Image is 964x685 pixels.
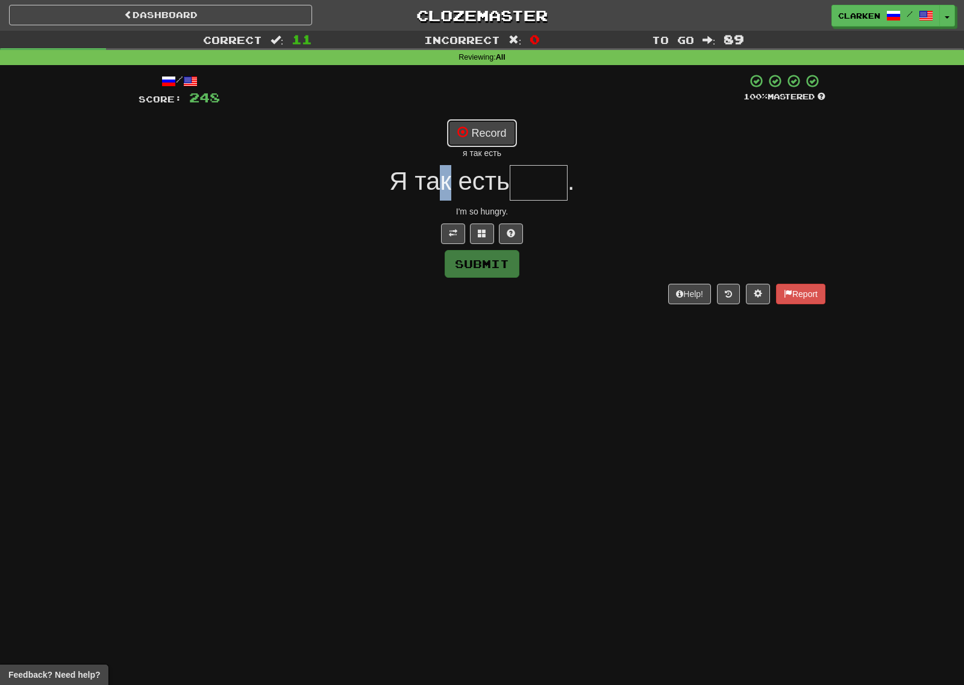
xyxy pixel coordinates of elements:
span: 11 [292,32,312,46]
span: / [907,10,913,18]
span: 89 [724,32,744,46]
span: Correct [203,34,262,46]
span: Я так есть [389,167,510,195]
span: clarken [838,10,880,21]
button: Single letter hint - you only get 1 per sentence and score half the points! alt+h [499,224,523,244]
button: Record [447,119,516,147]
button: Switch sentence to multiple choice alt+p [470,224,494,244]
span: Incorrect [424,34,500,46]
span: 0 [530,32,540,46]
div: Mastered [743,92,825,102]
span: : [509,35,522,45]
button: Report [776,284,825,304]
div: I'm so hungry. [139,205,825,217]
button: Help! [668,284,711,304]
button: Round history (alt+y) [717,284,740,304]
a: Clozemaster [330,5,633,26]
a: Dashboard [9,5,312,25]
span: To go [652,34,694,46]
span: . [568,167,575,195]
span: : [703,35,716,45]
span: : [271,35,284,45]
strong: All [496,53,505,61]
a: clarken / [831,5,940,27]
button: Toggle translation (alt+t) [441,224,465,244]
button: Submit [445,250,519,278]
span: Open feedback widget [8,669,100,681]
div: / [139,74,220,89]
span: 248 [189,90,220,105]
span: Score: [139,94,182,104]
span: 100 % [743,92,768,101]
div: я так есть [139,147,825,159]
